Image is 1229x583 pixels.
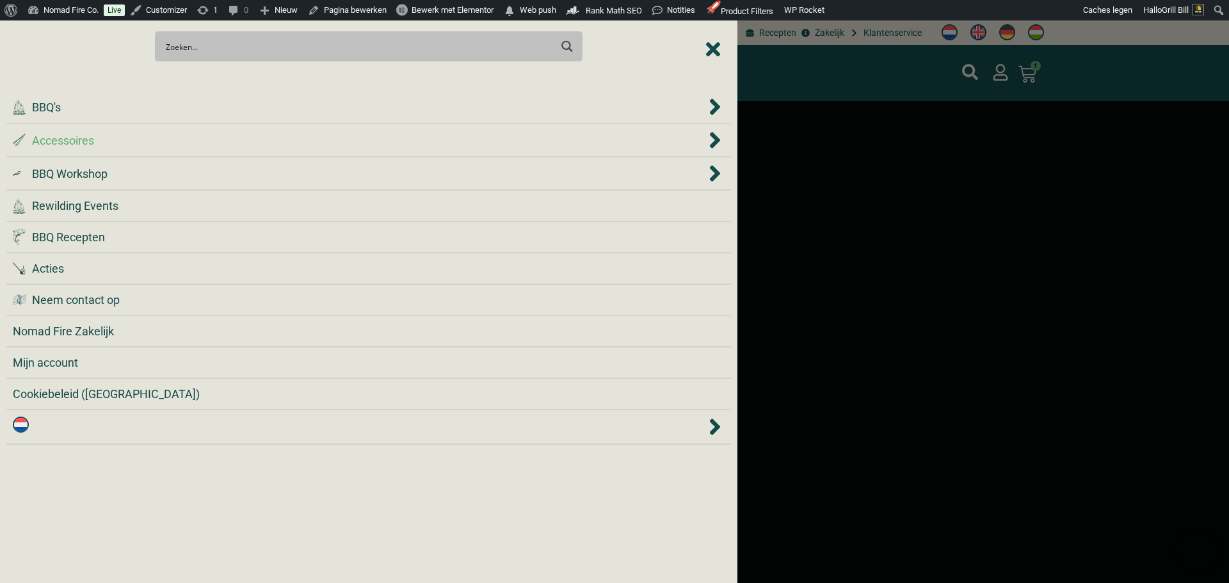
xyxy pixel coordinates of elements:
a: Rewilding Events [13,197,725,214]
span: Accessoires [32,132,94,149]
span: Nomad Fire Zakelijk [13,323,114,340]
div: Cookiebeleid (EU) [13,385,725,403]
div: Accessoires [13,131,725,150]
div: <img class="wpml-ls-flag" src="https://nomadfire.shop/wp-content/plugins/sitepress-multilingual-c... [13,417,725,437]
iframe: Brevo live chat [1178,532,1216,570]
a: BBQ's [13,99,706,116]
a: Neem contact op [13,291,725,308]
a: Accessoires [13,132,706,149]
a: Nomad Fire Zakelijk [13,323,725,340]
span: BBQ Workshop [32,165,108,182]
span: BBQ Recepten [32,228,105,246]
a: Live [104,4,125,16]
span: Neem contact op [32,291,120,308]
a: Mijn account [13,354,725,371]
div: BBQ's [13,97,725,116]
span: Cookiebeleid ([GEOGRAPHIC_DATA]) [13,385,200,403]
div: BBQ Workshop [13,164,725,183]
span: Bewerk met Elementor [412,5,494,15]
img: Avatar of Grill Bill [1193,4,1204,15]
a: Acties [13,260,725,277]
img: Nederlands [13,417,29,433]
a: Nederlands [13,417,706,437]
span: Grill Bill [1162,5,1189,15]
span: Acties [32,260,64,277]
span: Rewilding Events [32,197,118,214]
button: Search magnifier button [556,35,579,58]
span: Rank Math SEO [586,6,642,15]
a: BBQ Recepten [13,228,725,246]
span: BBQ's [32,99,61,116]
span: Mijn account [13,354,78,371]
span:  [503,2,516,20]
input: Search input [166,35,550,58]
form: Search form [168,35,553,58]
a: Cookiebeleid ([GEOGRAPHIC_DATA]) [13,385,725,403]
a: BBQ Workshop [13,165,706,182]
